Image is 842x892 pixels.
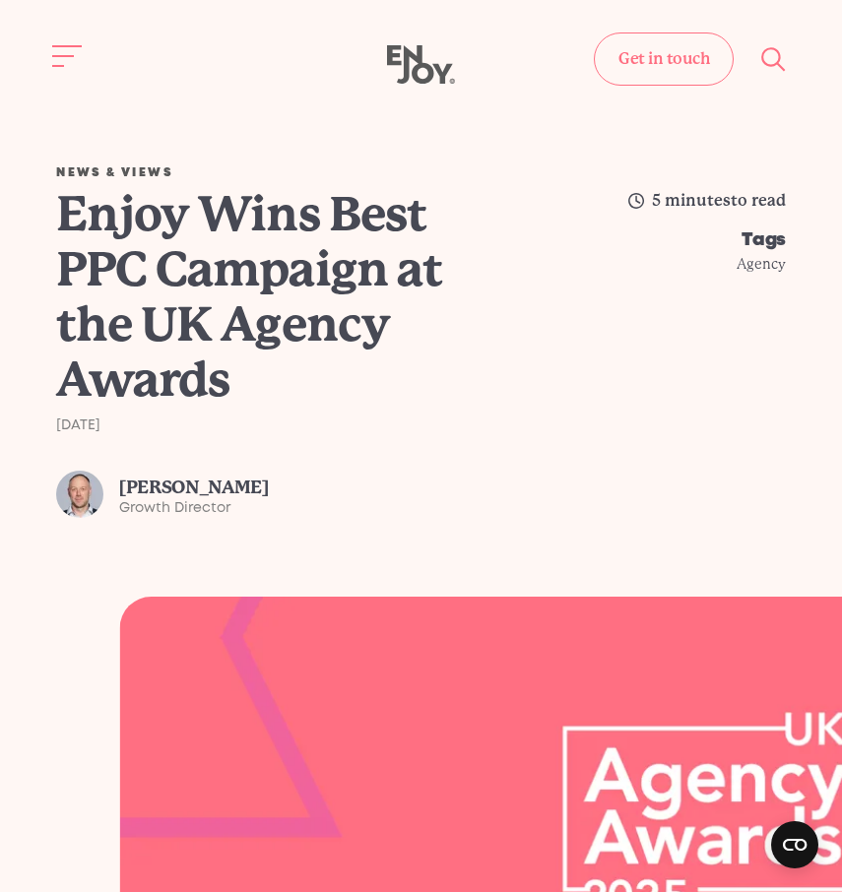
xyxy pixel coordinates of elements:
a: Get in touch [594,32,734,86]
div: [PERSON_NAME] [119,476,268,498]
a: Agency [737,256,786,272]
a: News & Views [56,167,173,178]
span: 5 minutes [628,191,731,210]
button: Open CMP widget [771,821,818,868]
button: Site navigation [47,35,89,77]
div: [DATE] [56,415,502,435]
button: Site search [753,38,795,80]
div: to read [526,187,786,215]
img: Si Muddell [56,471,103,518]
h1: Enjoy Wins Best PPC Campaign at the UK Agency Awards [56,187,502,408]
div: Growth Director [119,498,268,518]
div: Tags [526,230,786,250]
